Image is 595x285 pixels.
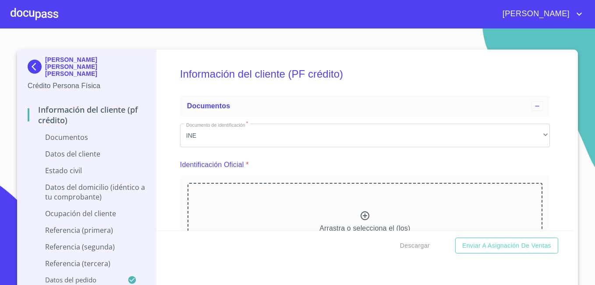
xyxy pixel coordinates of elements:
[319,223,410,244] p: Arrastra o selecciona el (los) documento(s) para agregar
[28,81,145,91] p: Crédito Persona Física
[180,124,550,147] div: INE
[28,60,45,74] img: Docupass spot blue
[400,240,430,251] span: Descargar
[28,56,145,81] div: [PERSON_NAME] [PERSON_NAME] [PERSON_NAME]
[455,238,558,254] button: Enviar a Asignación de Ventas
[28,104,145,125] p: Información del cliente (PF crédito)
[28,242,145,252] p: Referencia (segunda)
[45,56,145,77] p: [PERSON_NAME] [PERSON_NAME] [PERSON_NAME]
[28,225,145,235] p: Referencia (primera)
[28,149,145,159] p: Datos del cliente
[496,7,584,21] button: account of current user
[462,240,551,251] span: Enviar a Asignación de Ventas
[180,160,244,170] p: Identificación Oficial
[496,7,574,21] span: [PERSON_NAME]
[187,102,230,110] span: Documentos
[180,96,550,117] div: Documentos
[28,166,145,175] p: Estado Civil
[180,56,550,92] h5: Información del cliente (PF crédito)
[28,132,145,142] p: Documentos
[28,259,145,268] p: Referencia (tercera)
[28,182,145,202] p: Datos del domicilio (idéntico a tu comprobante)
[397,238,433,254] button: Descargar
[28,275,127,284] p: Datos del pedido
[28,209,145,218] p: Ocupación del Cliente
